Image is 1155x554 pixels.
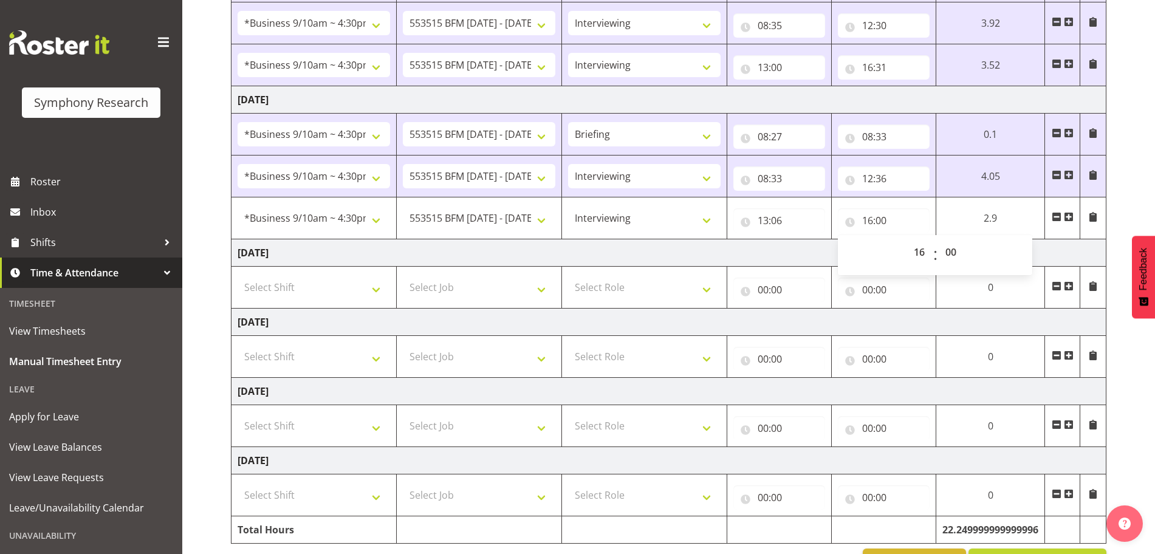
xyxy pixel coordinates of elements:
div: Unavailability [3,523,179,548]
td: 22.249999999999996 [936,516,1045,544]
span: View Leave Requests [9,468,173,487]
input: Click to select... [838,347,930,371]
td: 0 [936,267,1045,309]
input: Click to select... [733,416,825,440]
div: Leave [3,377,179,402]
td: Total Hours [231,516,397,544]
a: View Leave Requests [3,462,179,493]
td: 0 [936,474,1045,516]
span: View Timesheets [9,322,173,340]
a: View Timesheets [3,316,179,346]
span: Shifts [30,233,158,251]
a: Manual Timesheet Entry [3,346,179,377]
input: Click to select... [838,208,930,233]
input: Click to select... [838,125,930,149]
td: 0.1 [936,114,1045,156]
input: Click to select... [733,13,825,38]
span: Inbox [30,203,176,221]
span: Time & Attendance [30,264,158,282]
a: View Leave Balances [3,432,179,462]
span: Roster [30,173,176,191]
a: Apply for Leave [3,402,179,432]
input: Click to select... [733,278,825,302]
input: Click to select... [838,55,930,80]
input: Click to select... [838,278,930,302]
td: [DATE] [231,239,1106,267]
td: [DATE] [231,86,1106,114]
div: Timesheet [3,291,179,316]
span: Manual Timesheet Entry [9,352,173,371]
input: Click to select... [838,13,930,38]
span: Leave/Unavailability Calendar [9,499,173,517]
div: Symphony Research [34,94,148,112]
button: Feedback - Show survey [1132,236,1155,318]
td: 0 [936,405,1045,447]
img: Rosterit website logo [9,30,109,55]
span: Feedback [1138,248,1149,290]
span: View Leave Balances [9,438,173,456]
span: : [933,240,937,270]
input: Click to select... [733,208,825,233]
input: Click to select... [838,416,930,440]
td: [DATE] [231,447,1106,474]
td: 4.05 [936,156,1045,197]
td: 0 [936,336,1045,378]
input: Click to select... [838,485,930,510]
input: Click to select... [733,55,825,80]
a: Leave/Unavailability Calendar [3,493,179,523]
span: Apply for Leave [9,408,173,426]
input: Click to select... [733,166,825,191]
td: [DATE] [231,378,1106,405]
td: 2.9 [936,197,1045,239]
img: help-xxl-2.png [1119,518,1131,530]
td: 3.52 [936,44,1045,86]
input: Click to select... [733,485,825,510]
input: Click to select... [733,125,825,149]
td: [DATE] [231,309,1106,336]
input: Click to select... [733,347,825,371]
td: 3.92 [936,2,1045,44]
input: Click to select... [838,166,930,191]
